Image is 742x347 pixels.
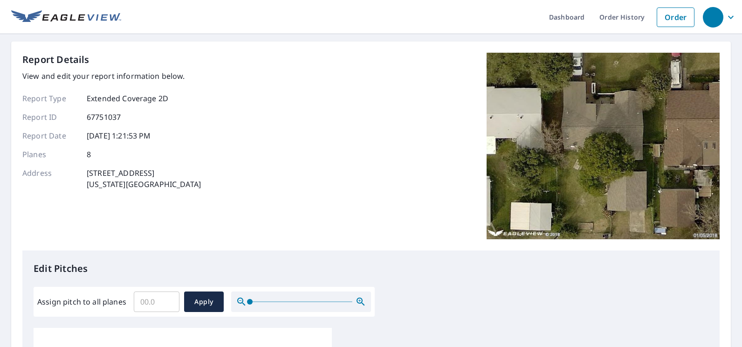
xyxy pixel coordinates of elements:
[184,291,224,312] button: Apply
[87,111,121,123] p: 67751037
[22,53,89,67] p: Report Details
[22,149,78,160] p: Planes
[87,167,201,190] p: [STREET_ADDRESS] [US_STATE][GEOGRAPHIC_DATA]
[22,70,201,82] p: View and edit your report information below.
[11,10,121,24] img: EV Logo
[34,262,708,276] p: Edit Pitches
[22,130,78,141] p: Report Date
[37,296,126,307] label: Assign pitch to all planes
[22,167,78,190] p: Address
[87,93,168,104] p: Extended Coverage 2D
[87,149,91,160] p: 8
[22,93,78,104] p: Report Type
[657,7,694,27] a: Order
[134,289,179,315] input: 00.0
[22,111,78,123] p: Report ID
[192,296,216,308] span: Apply
[87,130,151,141] p: [DATE] 1:21:53 PM
[487,53,720,239] img: Top image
